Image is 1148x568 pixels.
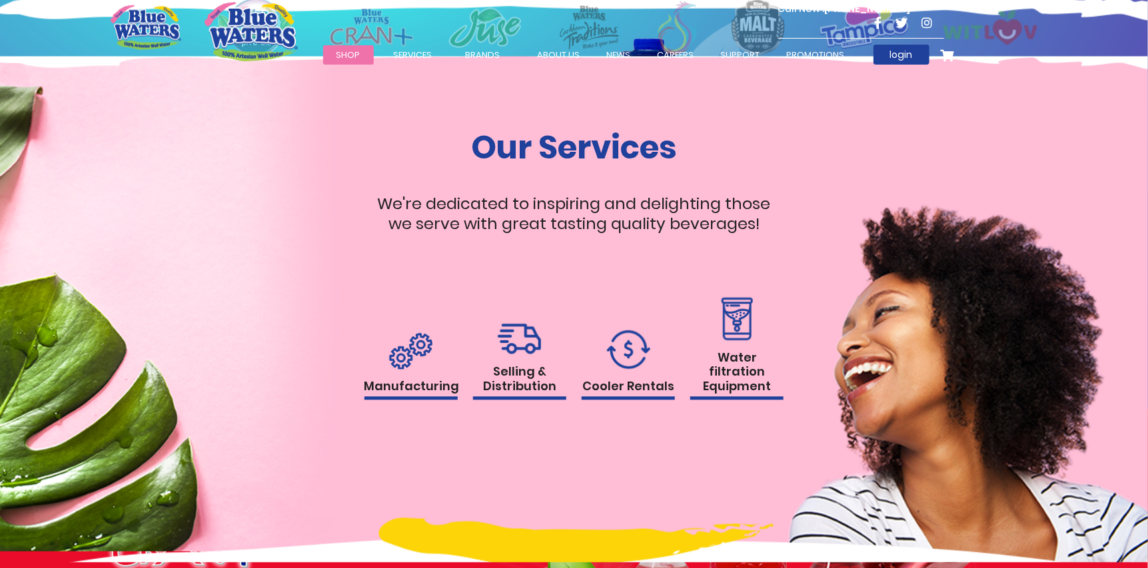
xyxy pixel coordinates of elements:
h1: Manufacturing [364,380,458,401]
span: Shop [336,49,360,61]
a: Selling & Distribution [473,324,566,400]
p: We're dedicated to inspiring and delighting those we serve with great tasting quality beverages! [364,194,784,234]
p: [PHONE_NUMBER] [778,2,911,16]
h1: Water filtration Equipment [690,351,784,401]
a: Shop [323,45,374,65]
img: rental [607,330,650,370]
a: careers [644,45,708,65]
img: rental [498,324,541,355]
a: Manufacturing [364,333,458,401]
h1: Selling & Distribution [473,365,566,400]
a: login [873,45,929,65]
a: Services [380,45,446,65]
h1: Our Services [364,129,784,168]
a: store logo [205,2,298,61]
a: about us [524,45,594,65]
span: Services [394,49,432,61]
span: Brands [466,49,500,61]
a: Water filtration Equipment [690,298,784,401]
a: Cooler Rentals [582,330,675,401]
span: Call Now : [778,2,825,15]
img: rental [718,298,756,341]
a: Brands [452,45,514,65]
a: News [594,45,644,65]
a: Promotions [774,45,858,65]
img: rental [389,333,432,370]
h1: Cooler Rentals [582,380,675,401]
a: support [708,45,774,65]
